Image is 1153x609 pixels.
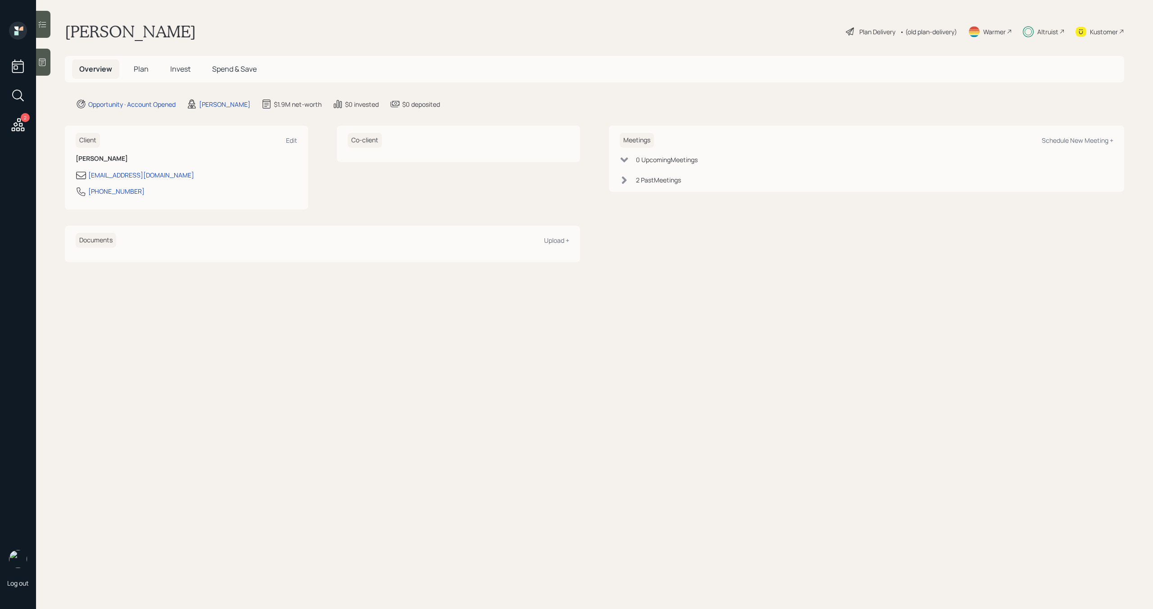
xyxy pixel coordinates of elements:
div: Altruist [1037,27,1058,36]
div: Plan Delivery [859,27,895,36]
div: Kustomer [1090,27,1118,36]
div: 2 Past Meeting s [636,175,681,185]
div: Warmer [983,27,1006,36]
span: Spend & Save [212,64,257,74]
span: Plan [134,64,149,74]
div: Edit [286,136,297,145]
h6: Meetings [620,133,654,148]
span: Invest [170,64,191,74]
h6: [PERSON_NAME] [76,155,297,163]
div: [PHONE_NUMBER] [88,186,145,196]
div: • (old plan-delivery) [900,27,957,36]
div: [PERSON_NAME] [199,100,250,109]
div: $0 deposited [402,100,440,109]
div: Log out [7,579,29,587]
div: [EMAIL_ADDRESS][DOMAIN_NAME] [88,170,194,180]
img: michael-russo-headshot.png [9,550,27,568]
h1: [PERSON_NAME] [65,22,196,41]
div: $0 invested [345,100,379,109]
div: Upload + [544,236,569,245]
span: Overview [79,64,112,74]
div: $1.9M net-worth [274,100,322,109]
h6: Client [76,133,100,148]
h6: Documents [76,233,116,248]
div: 2 [21,113,30,122]
div: Opportunity · Account Opened [88,100,176,109]
div: Schedule New Meeting + [1042,136,1113,145]
div: 0 Upcoming Meeting s [636,155,698,164]
h6: Co-client [348,133,382,148]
